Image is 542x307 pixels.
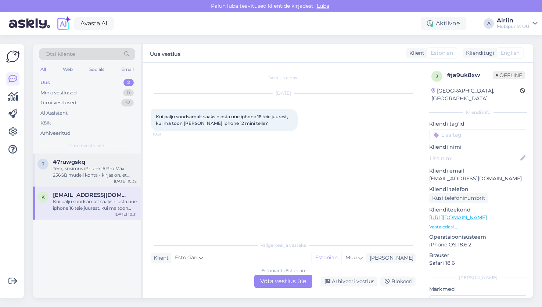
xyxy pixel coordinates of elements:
[70,142,104,149] span: Uued vestlused
[431,49,453,57] span: Estonian
[123,89,134,97] div: 0
[175,254,197,262] span: Estonian
[40,99,76,106] div: Tiimi vestlused
[115,212,137,217] div: [DATE] 10:31
[429,185,527,193] p: Kliendi telefon
[42,161,44,167] span: 7
[6,50,20,64] img: Askly Logo
[40,89,77,97] div: Minu vestlused
[429,193,488,203] div: Küsi telefoninumbrit
[500,49,520,57] span: English
[463,49,494,57] div: Klienditugi
[53,192,129,198] span: kuningas.emma@gmail.com
[156,114,289,126] span: Kui palju soodsamalt saaksin osta uue iphone 16 teie juurest, kui ma toon [PERSON_NAME] iphone 12...
[53,159,85,165] span: #7ruwgskq
[40,79,50,86] div: Uus
[315,3,331,9] span: Luba
[53,198,137,212] div: Kui palju soodsamalt saaksin osta uue iphone 16 teie juurest, kui ma toon [PERSON_NAME] iphone 12...
[321,277,377,286] div: Arhiveeri vestlus
[429,259,527,267] p: Safari 18.6
[121,99,134,106] div: 32
[429,285,527,293] p: Märkmed
[429,206,527,214] p: Klienditeekond
[429,214,487,221] a: [URL][DOMAIN_NAME]
[430,154,519,162] input: Lisa nimi
[497,18,538,29] a: AiriinMobipunkt OÜ
[150,48,180,58] label: Uus vestlus
[345,254,357,261] span: Muu
[39,65,47,74] div: All
[429,252,527,259] p: Brauser
[151,90,416,97] div: [DATE]
[429,129,527,140] input: Lisa tag
[61,65,74,74] div: Web
[429,143,527,151] p: Kliendi nimi
[429,167,527,175] p: Kliendi email
[114,178,137,184] div: [DATE] 10:32
[431,87,520,102] div: [GEOGRAPHIC_DATA], [GEOGRAPHIC_DATA]
[429,274,527,281] div: [PERSON_NAME]
[120,65,135,74] div: Email
[312,252,341,263] div: Estonian
[254,275,312,288] div: Võta vestlus üle
[56,16,71,31] img: explore-ai
[74,17,114,30] a: Avasta AI
[380,277,416,286] div: Blokeeri
[429,175,527,183] p: [EMAIL_ADDRESS][DOMAIN_NAME]
[493,71,525,79] span: Offline
[429,241,527,249] p: iPhone OS 18.6.2
[421,17,466,30] div: Aktiivne
[497,24,530,29] div: Mobipunkt OÜ
[151,242,416,249] div: Valige keel ja vastake
[153,131,180,137] span: 10:31
[497,18,530,24] div: Airiin
[367,254,413,262] div: [PERSON_NAME]
[429,120,527,128] p: Kliendi tag'id
[429,233,527,241] p: Operatsioonisüsteem
[261,267,305,274] div: Estonian to Estonian
[406,49,424,57] div: Klient
[46,50,75,58] span: Otsi kliente
[40,119,51,127] div: Kõik
[151,75,416,81] div: Vestlus algas
[42,194,45,200] span: k
[40,109,68,117] div: AI Assistent
[53,165,137,178] div: Tere, küsimus iPhone 16 Pro Max 256GB mudeli kohta - kirjas on, et tarneaeg on 2-7 tööpäeva, see ...
[429,109,527,116] div: Kliendi info
[151,254,169,262] div: Klient
[40,130,71,137] div: Arhiveeritud
[429,224,527,230] p: Vaata edasi ...
[123,79,134,86] div: 2
[447,71,493,80] div: # ja9uk8xw
[88,65,106,74] div: Socials
[484,18,494,29] div: A
[436,73,438,79] span: j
